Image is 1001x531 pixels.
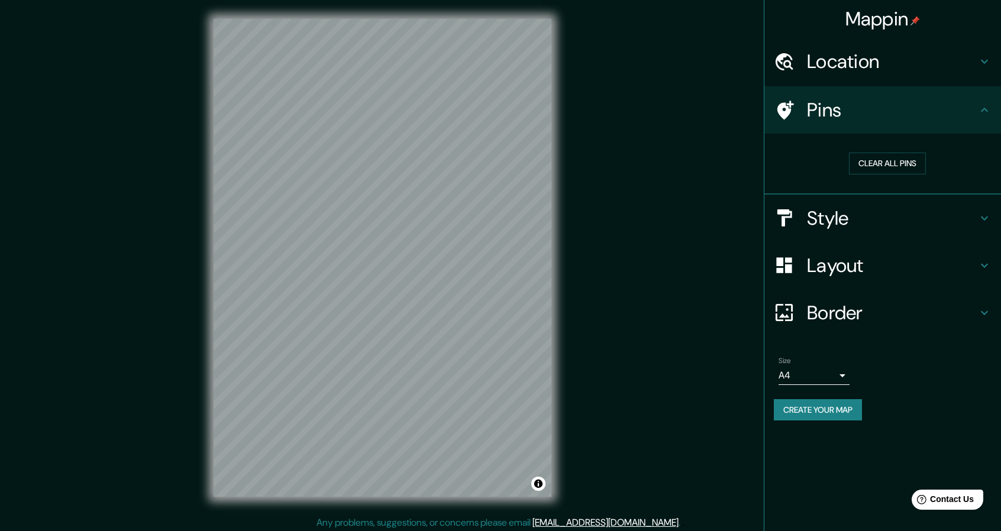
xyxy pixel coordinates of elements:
label: Size [779,355,791,365]
div: Pins [764,86,1001,134]
div: Layout [764,242,1001,289]
button: Create your map [774,399,862,421]
h4: Mappin [845,7,921,31]
h4: Location [807,50,977,73]
div: . [682,516,684,530]
h4: Layout [807,254,977,277]
div: Border [764,289,1001,336]
button: Clear all pins [849,153,926,174]
div: A4 [779,366,850,385]
p: Any problems, suggestions, or concerns please email . [317,516,680,530]
iframe: Help widget launcher [896,485,988,518]
img: pin-icon.png [910,16,920,25]
div: . [680,516,682,530]
h4: Style [807,206,977,230]
canvas: Map [214,19,551,497]
button: Toggle attribution [531,477,545,491]
a: [EMAIL_ADDRESS][DOMAIN_NAME] [532,516,679,529]
div: Style [764,195,1001,242]
h4: Border [807,301,977,325]
div: Location [764,38,1001,85]
h4: Pins [807,98,977,122]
